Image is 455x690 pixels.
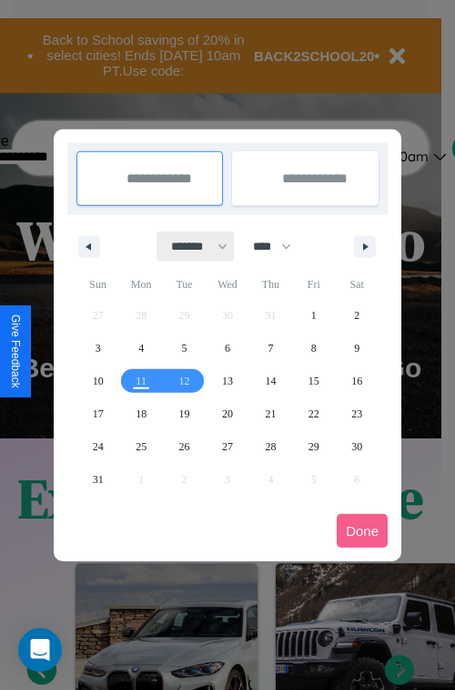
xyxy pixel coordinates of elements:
div: Open Intercom Messenger [18,628,62,672]
button: 20 [206,397,248,430]
button: 12 [163,365,206,397]
span: 16 [351,365,362,397]
span: 22 [308,397,319,430]
button: 15 [292,365,335,397]
span: Mon [119,270,162,299]
span: 26 [179,430,190,463]
span: Thu [249,270,292,299]
span: 1 [311,299,317,332]
span: 31 [93,463,104,496]
button: 10 [76,365,119,397]
span: Wed [206,270,248,299]
span: Fri [292,270,335,299]
button: 17 [76,397,119,430]
button: 23 [336,397,379,430]
button: 5 [163,332,206,365]
span: 13 [222,365,233,397]
span: 5 [182,332,187,365]
span: 21 [265,397,276,430]
button: 30 [336,430,379,463]
span: 18 [136,397,147,430]
button: 4 [119,332,162,365]
span: 7 [268,332,273,365]
button: 8 [292,332,335,365]
button: 9 [336,332,379,365]
span: Sun [76,270,119,299]
button: 19 [163,397,206,430]
button: 18 [119,397,162,430]
span: 10 [93,365,104,397]
button: 13 [206,365,248,397]
button: 22 [292,397,335,430]
button: 21 [249,397,292,430]
button: 31 [76,463,119,496]
span: 11 [136,365,147,397]
button: 3 [76,332,119,365]
span: 24 [93,430,104,463]
span: 3 [96,332,101,365]
button: 6 [206,332,248,365]
span: 4 [138,332,144,365]
button: 14 [249,365,292,397]
span: 19 [179,397,190,430]
span: 2 [354,299,359,332]
span: 12 [179,365,190,397]
button: 24 [76,430,119,463]
button: 11 [119,365,162,397]
span: 15 [308,365,319,397]
button: 25 [119,430,162,463]
div: Give Feedback [9,314,22,388]
button: 2 [336,299,379,332]
span: Tue [163,270,206,299]
span: 17 [93,397,104,430]
span: 9 [354,332,359,365]
button: 28 [249,430,292,463]
button: 29 [292,430,335,463]
span: 20 [222,397,233,430]
span: 25 [136,430,147,463]
span: 23 [351,397,362,430]
span: 14 [265,365,276,397]
span: 30 [351,430,362,463]
button: 7 [249,332,292,365]
button: 1 [292,299,335,332]
span: Sat [336,270,379,299]
button: 26 [163,430,206,463]
span: 29 [308,430,319,463]
span: 8 [311,332,317,365]
span: 6 [225,332,230,365]
span: 27 [222,430,233,463]
button: 16 [336,365,379,397]
button: Done [337,514,388,548]
button: 27 [206,430,248,463]
span: 28 [265,430,276,463]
